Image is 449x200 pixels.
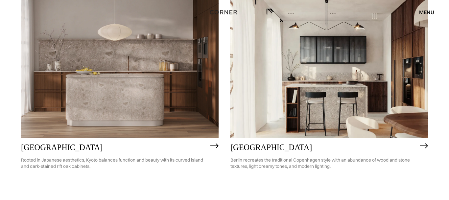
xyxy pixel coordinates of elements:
p: Berlin recreates the traditional Copenhagen style with an abundance of wood and stone textures, l... [230,152,416,174]
div: menu [419,10,434,15]
p: Rooted in Japanese aesthetics, Kyoto balances function and beauty with its curved island and dark... [21,152,207,174]
a: home [209,8,239,16]
h2: [GEOGRAPHIC_DATA] [230,143,416,152]
div: menu [413,7,434,18]
h2: [GEOGRAPHIC_DATA] [21,143,207,152]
